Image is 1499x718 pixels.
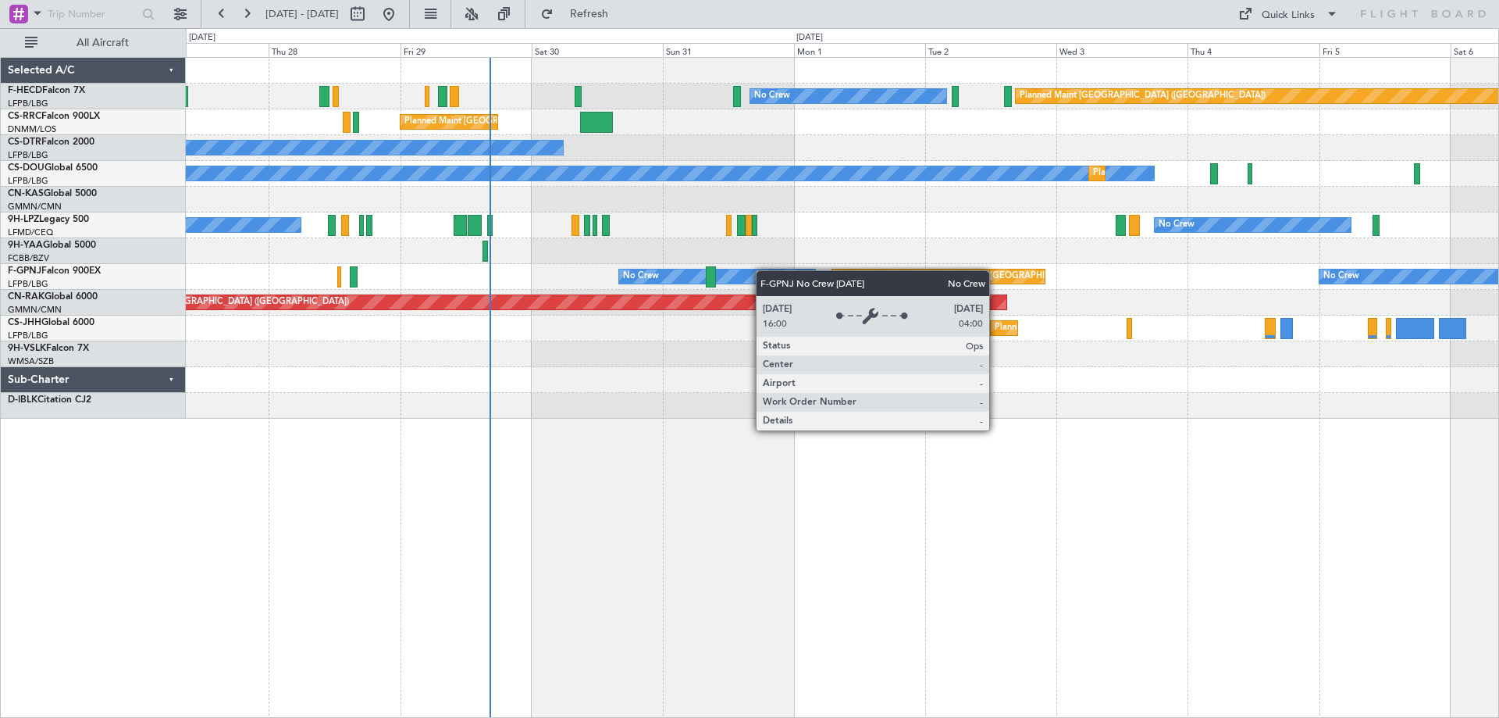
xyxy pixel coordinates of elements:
[8,215,89,224] a: 9H-LPZLegacy 500
[8,215,39,224] span: 9H-LPZ
[836,265,1082,288] div: Planned Maint [GEOGRAPHIC_DATA] ([GEOGRAPHIC_DATA])
[8,163,98,173] a: CS-DOUGlobal 6500
[8,189,97,198] a: CN-KASGlobal 5000
[533,2,627,27] button: Refresh
[663,43,794,57] div: Sun 31
[8,201,62,213] a: GMMN/CMN
[8,252,49,264] a: FCBB/BZV
[8,344,46,353] span: 9H-VSLK
[265,7,339,21] span: [DATE] - [DATE]
[8,227,53,238] a: LFMD/CEQ
[557,9,622,20] span: Refresh
[8,266,41,276] span: F-GPNJ
[8,344,89,353] a: 9H-VSLKFalcon 7X
[623,265,659,288] div: No Crew
[8,86,85,95] a: F-HECDFalcon 7X
[401,43,532,57] div: Fri 29
[189,31,215,45] div: [DATE]
[8,318,41,327] span: CS-JHH
[1187,43,1319,57] div: Thu 4
[41,38,165,48] span: All Aircraft
[8,395,37,405] span: D-IBLK
[1262,8,1315,23] div: Quick Links
[8,330,48,341] a: LFPB/LBG
[1159,213,1195,237] div: No Crew
[1056,43,1187,57] div: Wed 3
[8,98,48,109] a: LFPB/LBG
[995,316,1241,340] div: Planned Maint [GEOGRAPHIC_DATA] ([GEOGRAPHIC_DATA])
[1093,162,1339,185] div: Planned Maint [GEOGRAPHIC_DATA] ([GEOGRAPHIC_DATA])
[137,43,269,57] div: Wed 27
[48,2,137,26] input: Trip Number
[8,138,41,147] span: CS-DTR
[8,266,101,276] a: F-GPNJFalcon 900EX
[8,318,94,327] a: CS-JHHGlobal 6000
[1020,84,1266,108] div: Planned Maint [GEOGRAPHIC_DATA] ([GEOGRAPHIC_DATA])
[8,355,54,367] a: WMSA/SZB
[925,43,1056,57] div: Tue 2
[8,175,48,187] a: LFPB/LBG
[1319,43,1451,57] div: Fri 5
[8,241,43,250] span: 9H-YAA
[754,84,790,108] div: No Crew
[8,163,45,173] span: CS-DOU
[8,86,42,95] span: F-HECD
[8,241,96,250] a: 9H-YAAGlobal 5000
[17,30,169,55] button: All Aircraft
[8,112,100,121] a: CS-RRCFalcon 900LX
[8,292,45,302] span: CN-RAK
[8,304,62,316] a: GMMN/CMN
[1323,265,1359,288] div: No Crew
[8,149,48,161] a: LFPB/LBG
[532,43,663,57] div: Sat 30
[103,291,349,314] div: Planned Maint [GEOGRAPHIC_DATA] ([GEOGRAPHIC_DATA])
[8,112,41,121] span: CS-RRC
[1230,2,1346,27] button: Quick Links
[8,138,94,147] a: CS-DTRFalcon 2000
[796,31,823,45] div: [DATE]
[794,43,925,57] div: Mon 1
[8,292,98,302] a: CN-RAKGlobal 6000
[8,395,91,405] a: D-IBLKCitation CJ2
[269,43,400,57] div: Thu 28
[8,189,44,198] span: CN-KAS
[8,278,48,290] a: LFPB/LBG
[8,123,56,135] a: DNMM/LOS
[404,110,650,134] div: Planned Maint [GEOGRAPHIC_DATA] ([GEOGRAPHIC_DATA])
